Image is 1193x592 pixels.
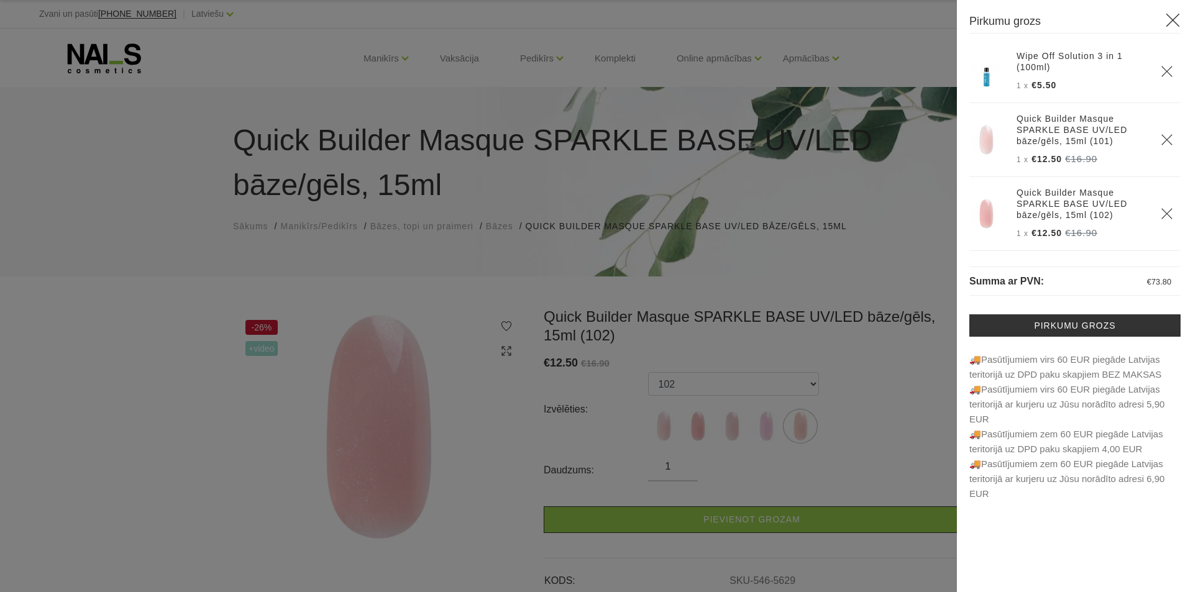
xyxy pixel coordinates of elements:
[1031,80,1056,90] span: €5.50
[1065,227,1097,238] s: €16.90
[1017,50,1146,73] a: Wipe Off Solution 3 in 1 (100ml)
[969,352,1181,501] p: 🚚Pasūtījumiem virs 60 EUR piegāde Latvijas teritorijā uz DPD paku skapjiem BEZ MAKSAS 🚚Pasūt...
[1017,81,1028,90] span: 1 x
[1017,229,1028,238] span: 1 x
[969,314,1181,337] a: Pirkumu grozs
[969,276,1044,286] span: Summa ar PVN:
[1017,155,1028,164] span: 1 x
[1017,113,1146,147] a: Quick Builder Masque SPARKLE BASE UV/LED bāze/gēls, 15ml (101)
[1161,207,1173,220] a: Delete
[1151,277,1171,286] span: 73.80
[1161,134,1173,146] a: Delete
[1031,228,1062,238] span: €12.50
[1031,154,1062,164] span: €12.50
[1017,187,1146,221] a: Quick Builder Masque SPARKLE BASE UV/LED bāze/gēls, 15ml (102)
[1065,153,1097,164] s: €16.90
[1147,277,1151,286] span: €
[969,12,1181,34] h3: Pirkumu grozs
[1161,65,1173,78] a: Delete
